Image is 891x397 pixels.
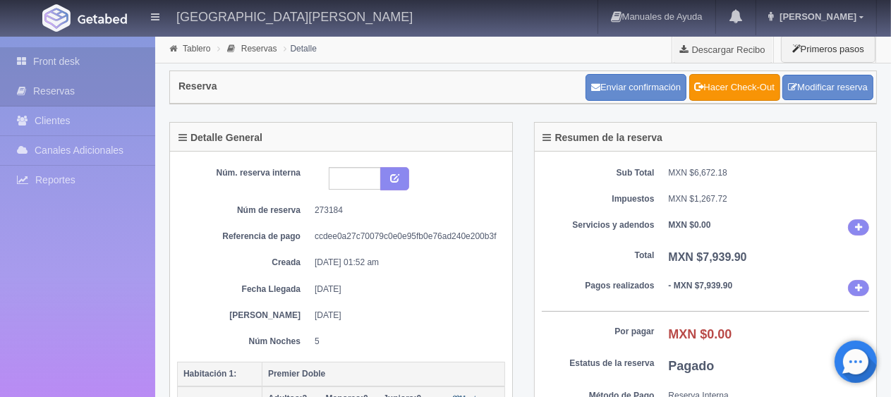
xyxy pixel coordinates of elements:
[183,44,210,54] a: Tablero
[543,133,663,143] h4: Resumen de la reserva
[315,257,495,269] dd: [DATE] 01:52 am
[315,283,495,295] dd: [DATE]
[262,362,505,386] th: Premier Doble
[281,42,320,55] li: Detalle
[315,336,495,348] dd: 5
[776,11,856,22] span: [PERSON_NAME]
[669,359,715,373] b: Pagado
[178,81,217,92] h4: Reserva
[669,220,711,230] b: MXN $0.00
[542,358,655,369] dt: Estatus de la reserva
[188,283,301,295] dt: Fecha Llegada
[669,281,733,291] b: - MXN $7,939.90
[542,326,655,338] dt: Por pagar
[542,167,655,179] dt: Sub Total
[315,231,495,243] dd: ccdee0a27c70079c0e0e95fb0e76ad240e200b3f
[188,336,301,348] dt: Núm Noches
[176,7,413,25] h4: [GEOGRAPHIC_DATA][PERSON_NAME]
[542,250,655,262] dt: Total
[188,204,301,216] dt: Núm de reserva
[241,44,277,54] a: Reservas
[315,310,495,322] dd: [DATE]
[669,167,870,179] dd: MXN $6,672.18
[188,167,301,179] dt: Núm. reserva interna
[542,280,655,292] dt: Pagos realizados
[669,251,747,263] b: MXN $7,939.90
[188,257,301,269] dt: Creada
[542,219,655,231] dt: Servicios y adendos
[542,193,655,205] dt: Impuestos
[188,310,301,322] dt: [PERSON_NAME]
[781,35,875,63] button: Primeros pasos
[42,4,71,32] img: Getabed
[669,327,732,341] b: MXN $0.00
[689,74,780,101] a: Hacer Check-Out
[178,133,262,143] h4: Detalle General
[669,193,870,205] dd: MXN $1,267.72
[78,13,127,24] img: Getabed
[315,204,495,216] dd: 273184
[183,369,236,379] b: Habitación 1:
[782,75,873,101] a: Modificar reserva
[672,35,773,63] a: Descargar Recibo
[586,74,686,101] button: Enviar confirmación
[188,231,301,243] dt: Referencia de pago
